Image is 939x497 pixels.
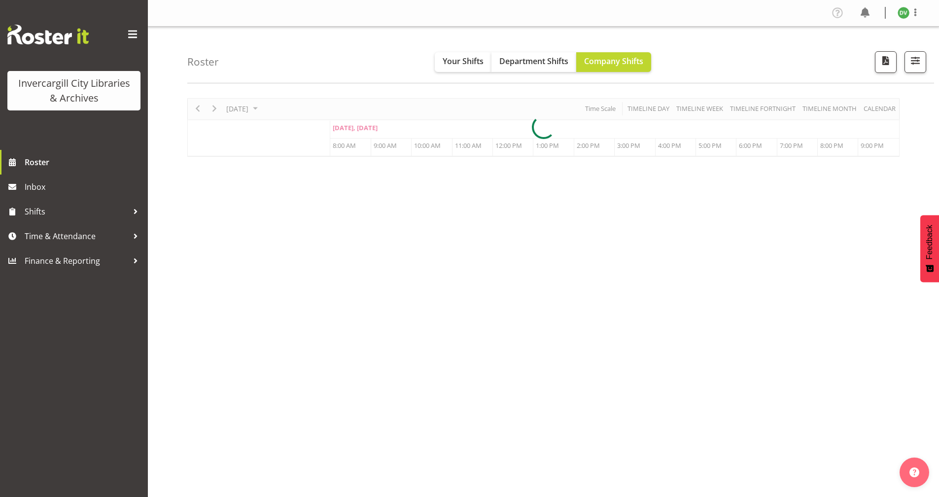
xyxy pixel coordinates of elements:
button: Your Shifts [435,52,491,72]
h4: Roster [187,56,219,68]
span: Finance & Reporting [25,253,128,268]
span: Roster [25,155,143,170]
span: Company Shifts [584,56,643,67]
img: desk-view11665.jpg [898,7,909,19]
button: Filter Shifts [904,51,926,73]
button: Company Shifts [576,52,651,72]
button: Download a PDF of the roster for the current day [875,51,897,73]
img: help-xxl-2.png [909,467,919,477]
span: Feedback [925,225,934,259]
span: Your Shifts [443,56,484,67]
span: Shifts [25,204,128,219]
div: Invercargill City Libraries & Archives [17,76,131,106]
span: Department Shifts [499,56,568,67]
span: Time & Attendance [25,229,128,244]
button: Feedback - Show survey [920,215,939,282]
button: Department Shifts [491,52,576,72]
img: Rosterit website logo [7,25,89,44]
span: Inbox [25,179,143,194]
